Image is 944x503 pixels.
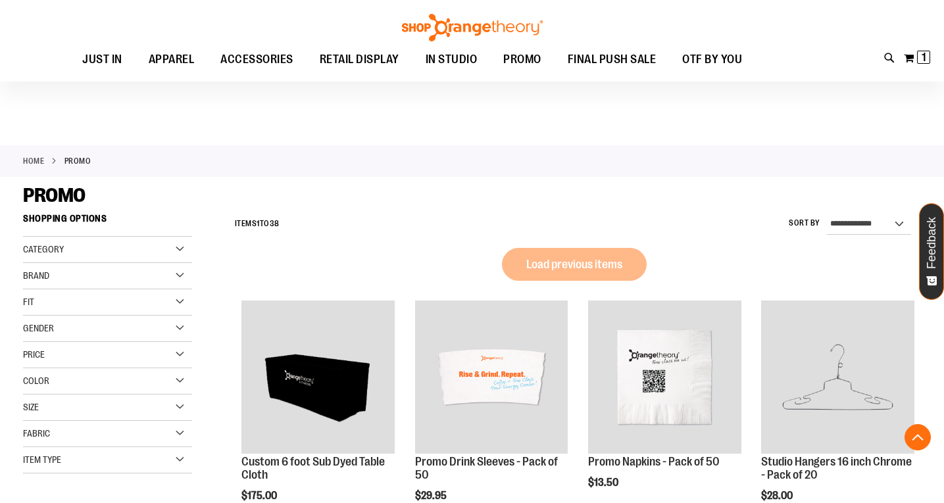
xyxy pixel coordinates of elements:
span: Gender [23,323,54,333]
a: OTF 6 foot Sub Dyed Table Cloth [241,300,395,456]
span: OTF BY YOU [682,45,742,74]
span: FINAL PUSH SALE [568,45,657,74]
img: Promo Drink Sleeves - Pack of 50 [415,300,568,454]
span: IN STUDIO [426,45,478,74]
span: PROMO [503,45,541,74]
span: RETAIL DISPLAY [320,45,399,74]
span: $13.50 [588,477,620,489]
span: ACCESSORIES [220,45,293,74]
button: Back To Top [905,424,931,450]
a: APPAREL [136,45,208,75]
a: Promo Drink Sleeves - Pack of 50 [415,300,568,456]
a: IN STUDIO [412,45,491,75]
span: APPAREL [149,45,195,74]
label: Sort By [789,218,820,229]
span: JUST IN [82,45,122,74]
a: Studio Hangers 16 inch Chrome - Pack of 20 [761,300,914,456]
a: PROMO [490,45,555,74]
span: 1 [257,219,260,228]
span: $29.95 [415,490,449,502]
a: Studio Hangers 16 inch Chrome - Pack of 20 [761,455,912,481]
a: Promo Napkins - Pack of 50 [588,300,741,456]
span: Category [23,244,64,254]
span: Item Type [23,454,61,465]
span: Price [23,349,45,360]
span: Brand [23,270,49,281]
button: Load previous items [502,248,647,281]
a: FINAL PUSH SALE [555,45,670,75]
a: Custom 6 foot Sub Dyed Table Cloth [241,455,385,481]
span: Load previous items [526,258,622,271]
a: OTF BY YOU [669,45,755,75]
span: Fabric [23,428,50,439]
span: Feedback [926,217,938,269]
a: Promo Drink Sleeves - Pack of 50 [415,455,558,481]
img: OTF 6 foot Sub Dyed Table Cloth [241,300,395,454]
a: JUST IN [69,45,136,75]
span: 1 [922,51,926,64]
span: $175.00 [241,490,279,502]
span: 38 [270,219,280,228]
h2: Items to [235,214,280,234]
a: Home [23,155,44,167]
span: Color [23,375,49,386]
button: Feedback - Show survey [919,203,944,300]
span: Size [23,402,39,412]
strong: PROMO [64,155,91,167]
a: ACCESSORIES [207,45,307,75]
img: Shop Orangetheory [400,14,545,41]
span: PROMO [23,184,86,206]
img: Studio Hangers 16 inch Chrome - Pack of 20 [761,300,914,454]
span: Fit [23,297,34,307]
a: RETAIL DISPLAY [307,45,412,75]
strong: Shopping Options [23,207,192,237]
span: $28.00 [761,490,795,502]
a: Promo Napkins - Pack of 50 [588,455,720,468]
img: Promo Napkins - Pack of 50 [588,300,741,454]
